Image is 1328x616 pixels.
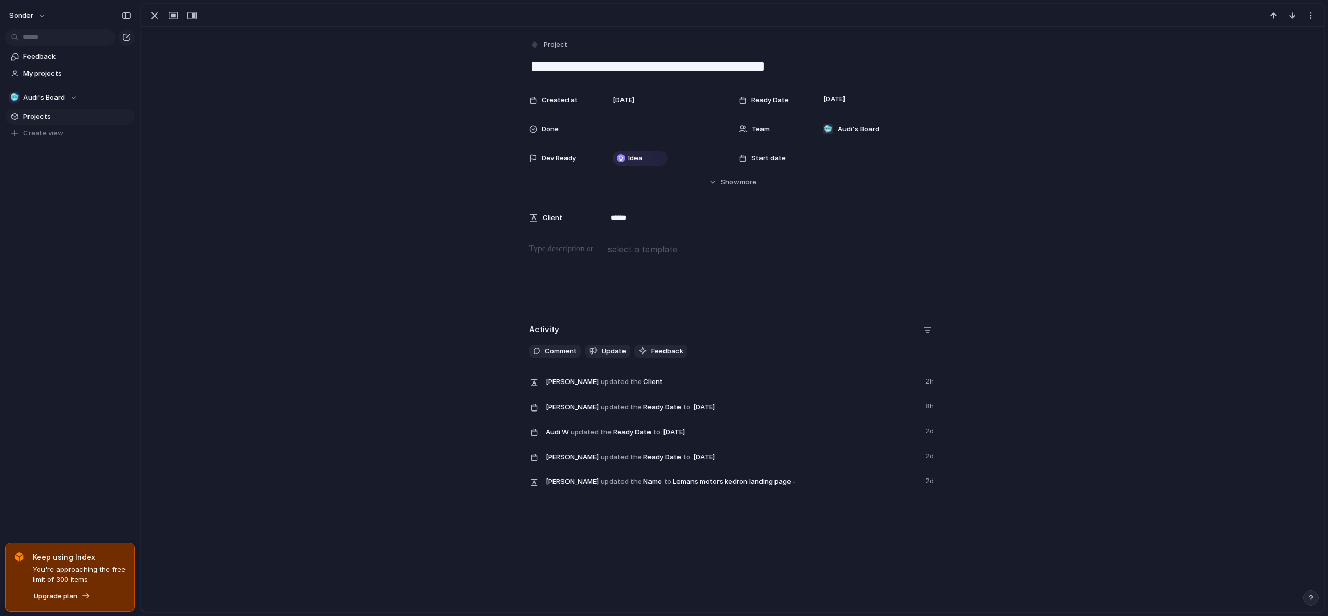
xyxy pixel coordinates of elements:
[601,377,642,387] span: updated the
[606,241,679,257] button: select a template
[546,452,599,462] span: [PERSON_NAME]
[9,10,33,21] span: sonder
[546,427,569,437] span: Audi W
[664,476,671,487] span: to
[546,476,599,487] span: [PERSON_NAME]
[823,124,833,134] div: 🥶
[529,324,559,336] h2: Activity
[690,451,718,463] span: [DATE]
[546,399,919,415] span: Ready Date
[546,424,919,440] span: Ready Date
[9,92,20,103] div: 🥶
[546,374,919,389] span: Client
[5,126,135,141] button: Create view
[683,452,690,462] span: to
[33,565,126,585] span: You're approaching the free limit of 300 items
[545,346,577,357] span: Comment
[5,7,51,24] button: sonder
[544,39,568,50] span: Project
[634,345,687,358] button: Feedback
[628,153,642,163] span: Idea
[660,426,688,439] span: [DATE]
[925,399,936,412] span: 8h
[5,66,135,81] a: My projects
[721,177,739,187] span: Show
[601,402,642,413] span: updated the
[5,90,135,105] button: 🥶Audi's Board
[571,427,612,437] span: updated the
[23,112,131,122] span: Projects
[585,345,630,358] button: Update
[5,49,135,64] a: Feedback
[23,69,131,79] span: My projects
[31,589,93,604] button: Upgrade plan
[546,377,599,387] span: [PERSON_NAME]
[529,345,581,358] button: Comment
[925,474,936,486] span: 2d
[925,449,936,461] span: 2d
[653,427,660,437] span: to
[601,452,642,462] span: updated the
[528,37,571,52] button: Project
[602,346,626,357] span: Update
[690,401,718,414] span: [DATE]
[5,109,135,125] a: Projects
[613,95,634,105] span: [DATE]
[542,95,578,105] span: Created at
[23,51,131,62] span: Feedback
[838,124,879,134] span: Audi's Board
[543,213,562,223] span: Client
[529,173,936,191] button: Showmore
[34,591,77,601] span: Upgrade plan
[751,153,786,163] span: Start date
[23,128,63,139] span: Create view
[751,95,789,105] span: Ready Date
[925,424,936,436] span: 2d
[542,124,559,134] span: Done
[925,374,936,387] span: 2h
[546,449,919,464] span: Ready Date
[542,153,576,163] span: Dev Ready
[33,552,126,563] span: Keep using Index
[608,243,677,255] span: select a template
[23,92,65,103] span: Audi's Board
[821,93,848,105] span: [DATE]
[546,402,599,413] span: [PERSON_NAME]
[740,177,756,187] span: more
[683,402,690,413] span: to
[752,124,770,134] span: Team
[601,476,642,487] span: updated the
[651,346,683,357] span: Feedback
[546,474,919,488] span: Name Lemans motors kedron landing page -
